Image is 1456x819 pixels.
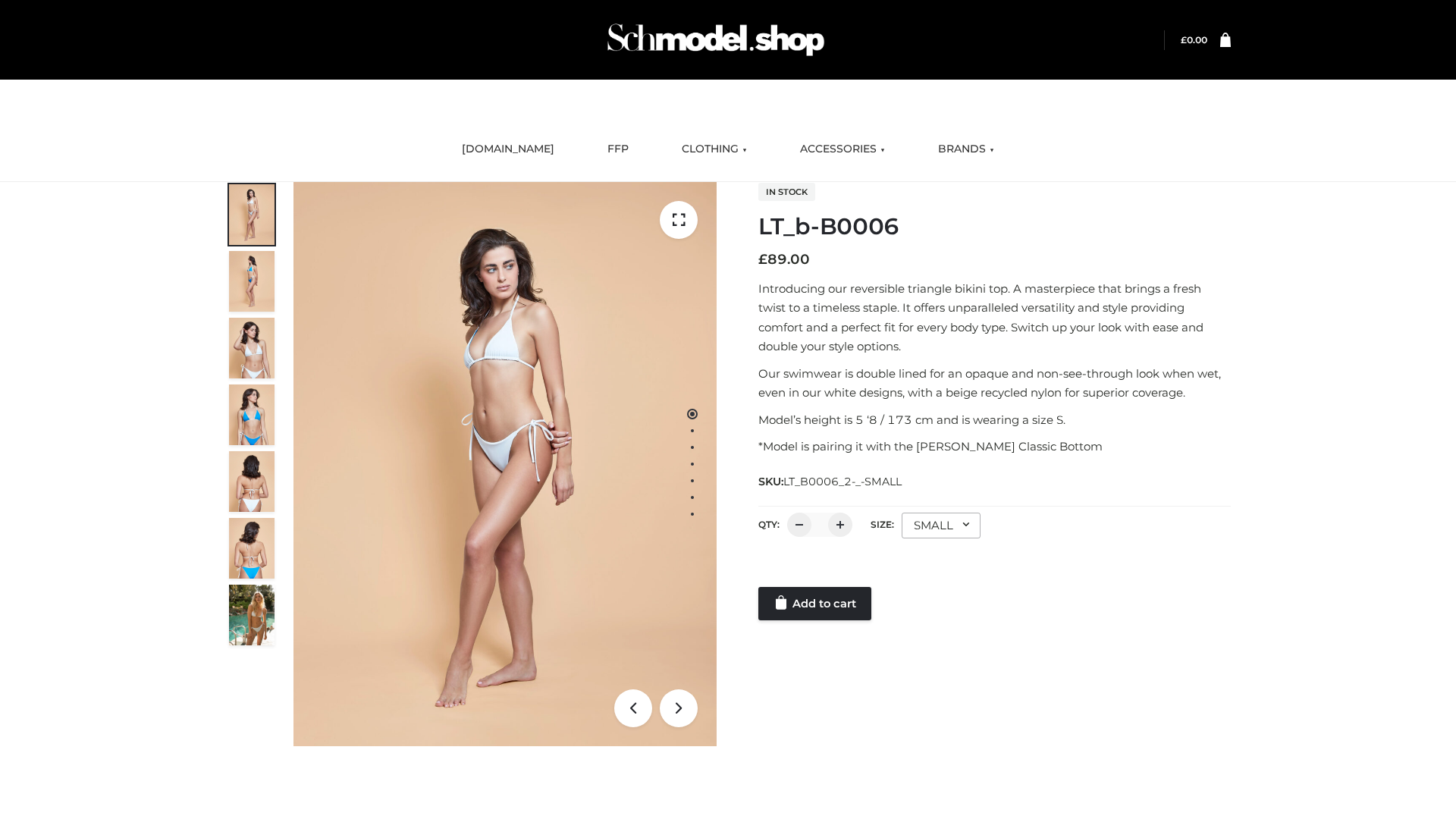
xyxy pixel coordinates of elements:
[1181,34,1207,45] a: £0.00
[902,513,981,538] div: SMALL
[758,364,1231,403] p: Our swimwear is double lined for an opaque and non-see-through look when wet, even in our white d...
[229,451,275,512] img: ArielClassicBikiniTop_CloudNine_AzureSky_OW114ECO_7-scaled.jpg
[229,251,275,312] img: ArielClassicBikiniTop_CloudNine_AzureSky_OW114ECO_2-scaled.jpg
[229,384,275,445] img: ArielClassicBikiniTop_CloudNine_AzureSky_OW114ECO_4-scaled.jpg
[758,279,1231,356] p: Introducing our reversible triangle bikini top. A masterpiece that brings a fresh twist to a time...
[758,213,1231,240] h1: LT_b-B0006
[758,183,815,201] span: In stock
[1181,34,1207,45] bdi: 0.00
[758,251,767,268] span: £
[1181,34,1187,45] span: £
[229,184,275,245] img: ArielClassicBikiniTop_CloudNine_AzureSky_OW114ECO_1-scaled.jpg
[670,133,758,166] a: CLOTHING
[758,587,871,620] a: Add to cart
[758,437,1231,457] p: *Model is pairing it with the [PERSON_NAME] Classic Bottom
[758,472,903,491] span: SKU:
[783,475,902,488] span: LT_B0006_2-_-SMALL
[229,518,275,579] img: ArielClassicBikiniTop_CloudNine_AzureSky_OW114ECO_8-scaled.jpg
[229,318,275,378] img: ArielClassicBikiniTop_CloudNine_AzureSky_OW114ECO_3-scaled.jpg
[602,10,830,70] img: Schmodel Admin 964
[293,182,717,746] img: ArielClassicBikiniTop_CloudNine_AzureSky_OW114ECO_1
[758,410,1231,430] p: Model’s height is 5 ‘8 / 173 cm and is wearing a size S.
[229,585,275,645] img: Arieltop_CloudNine_AzureSky2.jpg
[450,133,566,166] a: [DOMAIN_NAME]
[758,519,780,530] label: QTY:
[758,251,810,268] bdi: 89.00
[927,133,1006,166] a: BRANDS
[871,519,894,530] label: Size:
[596,133,640,166] a: FFP
[789,133,896,166] a: ACCESSORIES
